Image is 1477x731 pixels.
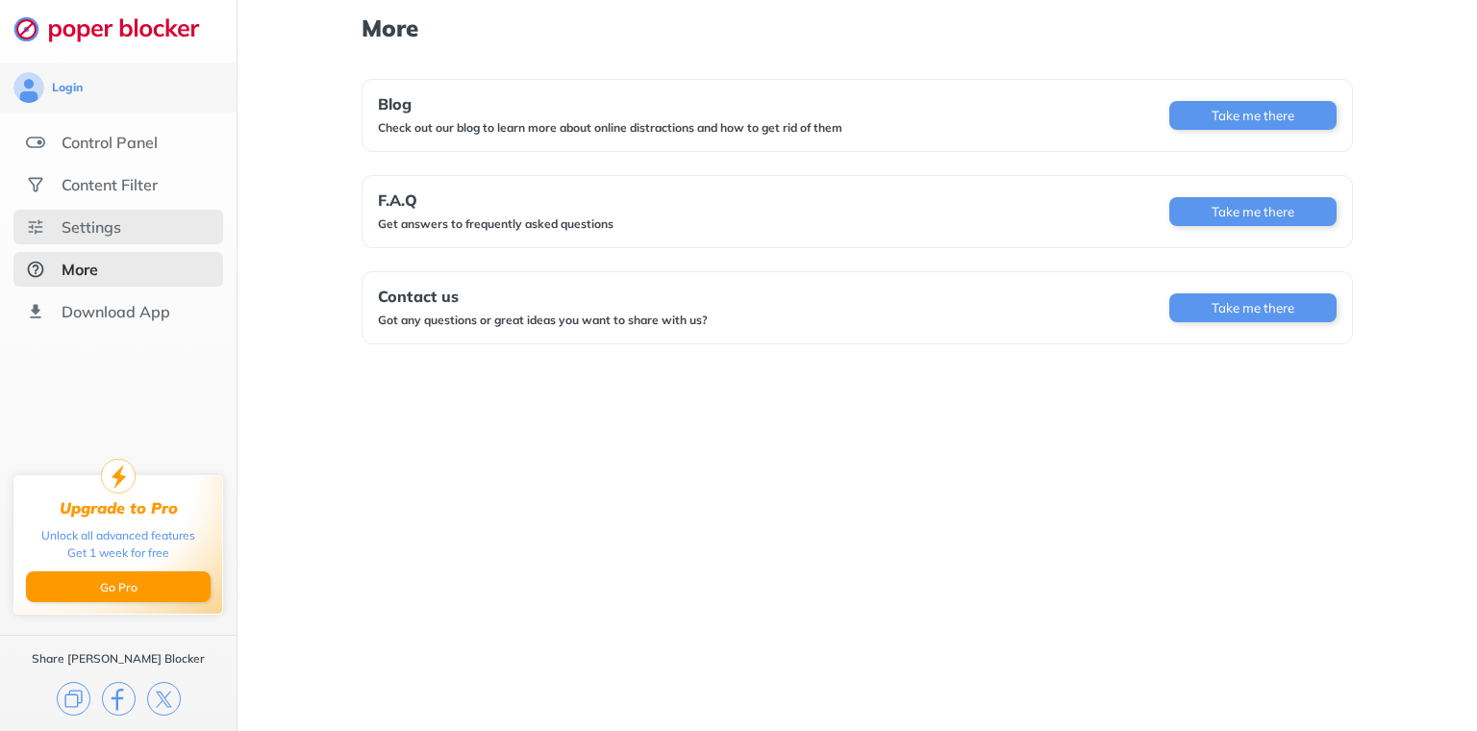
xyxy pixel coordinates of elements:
[62,133,158,152] div: Control Panel
[60,499,178,517] div: Upgrade to Pro
[378,95,842,113] div: Blog
[13,72,44,103] img: avatar.svg
[378,288,708,305] div: Contact us
[101,459,136,493] img: upgrade-to-pro.svg
[378,313,708,328] div: Got any questions or great ideas you want to share with us?
[26,217,45,237] img: settings.svg
[26,260,45,279] img: about-selected.svg
[26,133,45,152] img: features.svg
[378,191,613,209] div: F.A.Q
[57,682,90,716] img: copy.svg
[147,682,181,716] img: x.svg
[1169,197,1337,226] button: Take me there
[1169,293,1337,322] button: Take me there
[1169,101,1337,130] button: Take me there
[378,216,613,232] div: Get answers to frequently asked questions
[102,682,136,716] img: facebook.svg
[32,651,205,667] div: Share [PERSON_NAME] Blocker
[378,120,842,136] div: Check out our blog to learn more about online distractions and how to get rid of them
[67,544,169,562] div: Get 1 week for free
[26,571,211,602] button: Go Pro
[362,15,1353,40] h1: More
[13,15,220,42] img: logo-webpage.svg
[62,260,98,279] div: More
[62,175,158,194] div: Content Filter
[52,80,83,95] div: Login
[26,175,45,194] img: social.svg
[41,527,195,544] div: Unlock all advanced features
[26,302,45,321] img: download-app.svg
[62,302,170,321] div: Download App
[62,217,121,237] div: Settings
